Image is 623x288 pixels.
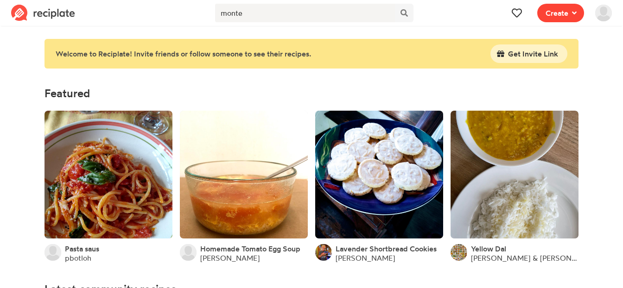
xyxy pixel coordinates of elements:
[451,244,467,261] img: User's avatar
[546,7,568,19] span: Create
[44,87,578,100] h4: Featured
[508,48,558,59] span: Get Invite Link
[11,5,75,21] img: Reciplate
[336,244,437,253] a: Lavender Shortbread Cookies
[471,253,578,263] a: [PERSON_NAME] & [PERSON_NAME]
[595,5,612,21] img: User's avatar
[471,244,506,253] a: Yellow Dal
[490,44,567,63] button: Get Invite Link
[65,253,91,263] a: pbotloh
[537,4,584,22] button: Create
[200,244,300,253] a: Homemade Tomato Egg Soup
[65,244,99,253] a: Pasta saus
[180,244,197,261] img: User's avatar
[200,253,260,263] a: [PERSON_NAME]
[44,244,61,261] img: User's avatar
[56,48,479,59] div: Welcome to Reciplate! Invite friends or follow someone to see their recipes.
[336,253,395,263] a: [PERSON_NAME]
[315,244,332,261] img: User's avatar
[215,4,395,22] input: Search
